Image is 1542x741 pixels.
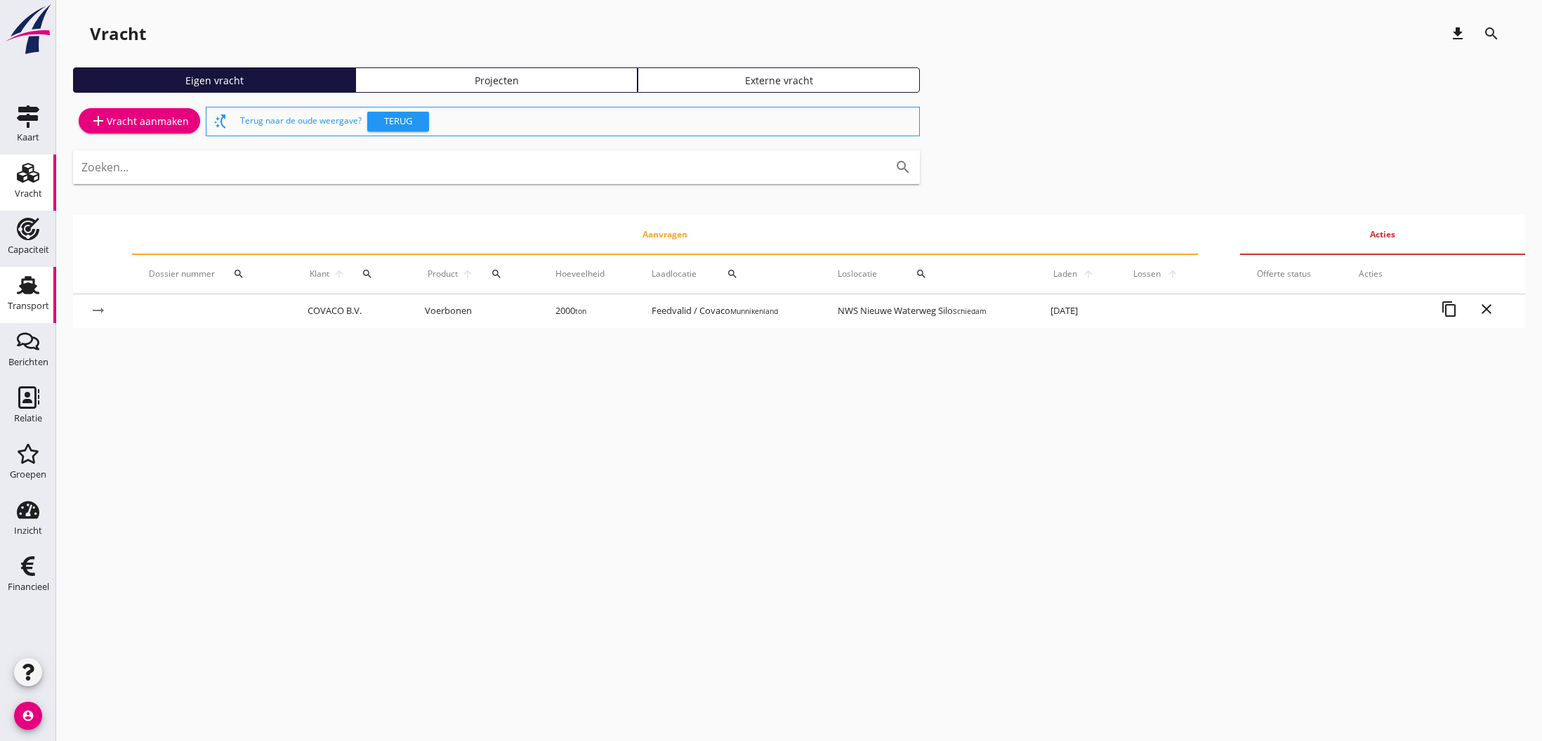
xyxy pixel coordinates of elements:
i: arrow_upward [331,268,347,280]
div: Financieel [8,582,49,591]
div: Vracht [15,189,42,198]
div: Transport [8,301,49,310]
a: Eigen vracht [73,67,355,93]
span: 2000 [555,304,586,317]
div: Kaart [17,133,39,142]
span: Lossen [1131,268,1164,280]
i: arrow_right_alt [90,302,107,319]
div: Externe vracht [644,73,914,88]
i: close [1478,301,1495,317]
button: Terug [367,112,429,131]
td: NWS Nieuwe Waterweg Silo [821,294,1034,328]
i: search [1483,25,1500,42]
a: Vracht aanmaken [79,108,200,133]
span: Laden [1050,268,1080,280]
i: search [233,268,244,280]
div: Berichten [8,358,48,367]
small: Munnikenland [730,306,778,316]
div: Loslocatie [838,257,1017,291]
div: Eigen vracht [79,73,349,88]
span: Klant [308,268,331,280]
div: Acties [1359,268,1508,280]
i: download [1449,25,1466,42]
div: Projecten [362,73,631,88]
div: Laadlocatie [652,257,804,291]
i: search [727,268,738,280]
small: Schiedam [953,306,987,316]
i: arrow_upward [460,268,476,280]
i: switch_access_shortcut [212,113,229,130]
i: account_circle [14,702,42,730]
div: Vracht aanmaken [90,112,189,129]
div: Offerte status [1257,268,1326,280]
a: Projecten [355,67,638,93]
div: Relatie [14,414,42,423]
small: ton [575,306,586,316]
div: Inzicht [14,526,42,535]
div: Capaciteit [8,245,49,254]
img: logo-small.a267ee39.svg [3,4,53,55]
input: Zoeken... [81,156,872,178]
i: arrow_upward [1080,268,1097,280]
td: COVACO B.V. [291,294,409,328]
div: Dossier nummer [149,257,274,291]
div: Groepen [10,470,46,479]
i: content_copy [1441,301,1458,317]
th: Acties [1240,215,1525,254]
div: Terug [373,114,423,129]
div: Hoeveelheid [555,268,618,280]
i: search [895,159,911,176]
i: arrow_upward [1164,268,1181,280]
i: search [491,268,502,280]
i: add [90,112,107,129]
td: [DATE] [1034,294,1114,328]
i: search [916,268,927,280]
td: Feedvalid / Covaco [635,294,821,328]
span: Product [425,268,460,280]
div: Vracht [90,22,146,45]
td: Voerbonen [408,294,538,328]
div: Terug naar de oude weergave? [240,107,914,136]
th: Aanvragen [132,215,1198,254]
i: search [362,268,373,280]
a: Externe vracht [638,67,920,93]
